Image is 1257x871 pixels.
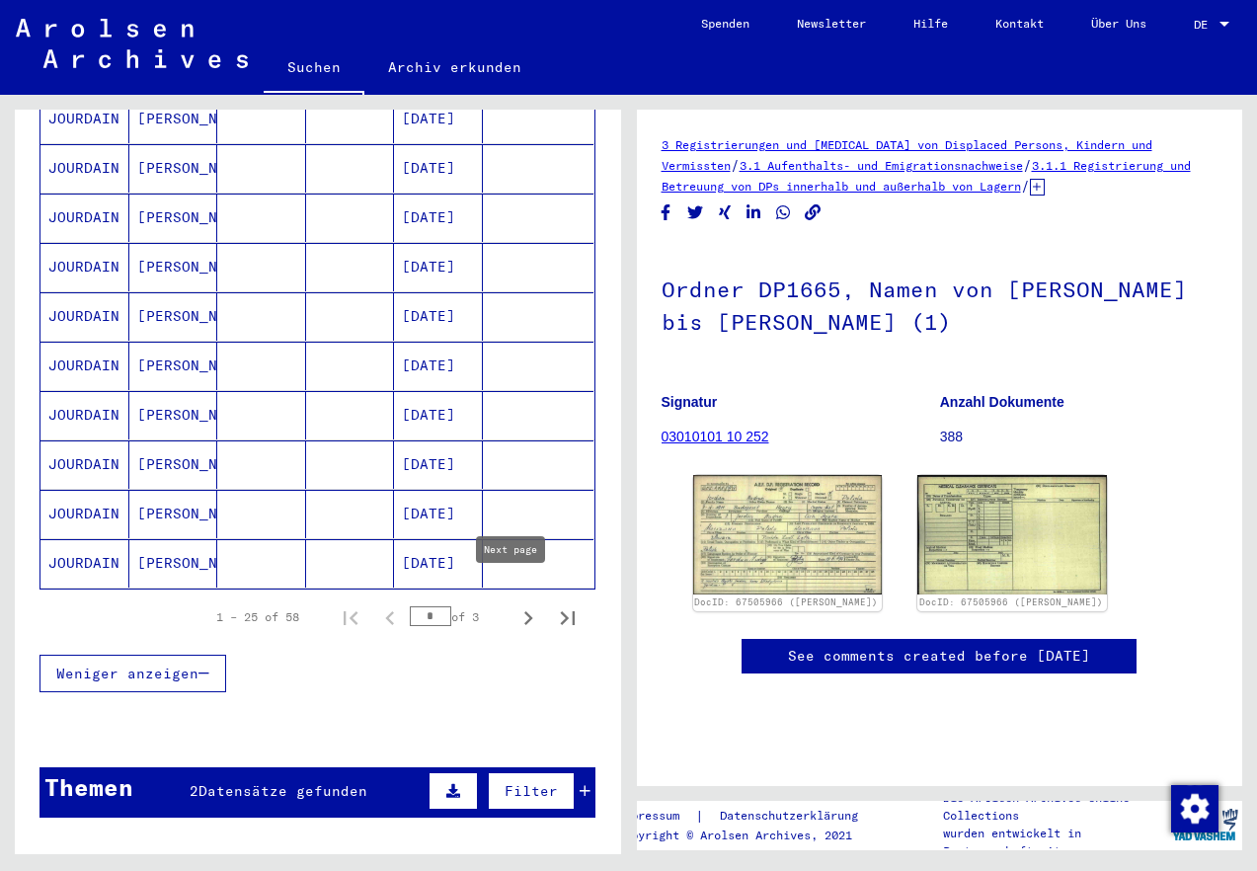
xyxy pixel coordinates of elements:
button: Next page [509,597,548,637]
a: DocID: 67505966 ([PERSON_NAME]) [919,596,1103,607]
mat-cell: [DATE] [394,391,483,439]
button: Share on WhatsApp [773,200,794,225]
mat-cell: JOURDAIN [40,243,129,291]
img: Zustimmung ändern [1171,785,1218,832]
span: 2 [190,782,198,800]
p: Copyright © Arolsen Archives, 2021 [617,827,882,844]
b: Signatur [662,394,718,410]
mat-cell: [PERSON_NAME] [129,440,218,489]
a: 3.1 Aufenthalts- und Emigrationsnachweise [740,158,1023,173]
mat-cell: [PERSON_NAME] [129,539,218,588]
mat-cell: JOURDAIN [40,391,129,439]
mat-cell: [DATE] [394,243,483,291]
mat-cell: JOURDAIN [40,95,129,143]
mat-cell: JOURDAIN [40,194,129,242]
mat-cell: JOURDAIN [40,539,129,588]
button: Weniger anzeigen [39,655,226,692]
div: 1 – 25 of 58 [216,608,299,626]
mat-cell: [DATE] [394,194,483,242]
a: 03010101 10 252 [662,429,769,444]
mat-cell: [DATE] [394,144,483,193]
mat-cell: JOURDAIN [40,292,129,341]
a: 3 Registrierungen und [MEDICAL_DATA] von Displaced Persons, Kindern und Vermissten [662,137,1152,173]
span: / [1023,156,1032,174]
p: 388 [940,427,1218,447]
mat-cell: [PERSON_NAME] [129,243,218,291]
p: wurden entwickelt in Partnerschaft mit [943,825,1166,860]
mat-cell: JOURDAIN [40,490,129,538]
button: Share on Twitter [685,200,706,225]
button: Share on Facebook [656,200,676,225]
mat-cell: [DATE] [394,342,483,390]
mat-cell: [DATE] [394,95,483,143]
mat-cell: [DATE] [394,490,483,538]
h1: Ordner DP1665, Namen von [PERSON_NAME] bis [PERSON_NAME] (1) [662,244,1218,363]
mat-cell: [PERSON_NAME] [129,95,218,143]
button: Previous page [370,597,410,637]
div: | [617,806,882,827]
span: DE [1194,18,1216,32]
a: Datenschutzerklärung [704,806,882,827]
span: / [1021,177,1030,195]
a: Impressum [617,806,695,827]
mat-cell: [PERSON_NAME] [129,391,218,439]
button: Share on Xing [715,200,736,225]
div: of 3 [410,607,509,626]
mat-cell: JOURDAIN [40,342,129,390]
span: Filter [505,782,558,800]
mat-cell: [PERSON_NAME] [129,342,218,390]
mat-cell: [PERSON_NAME] [129,144,218,193]
mat-cell: [PERSON_NAME] [129,194,218,242]
img: 002.jpg [917,475,1107,594]
mat-cell: [DATE] [394,440,483,489]
button: Filter [488,772,575,810]
mat-cell: [PERSON_NAME] [129,292,218,341]
button: Share on LinkedIn [744,200,764,225]
a: See comments created before [DATE] [788,646,1090,667]
button: First page [331,597,370,637]
a: Suchen [264,43,364,95]
p: Die Arolsen Archives Online-Collections [943,789,1166,825]
button: Copy link [803,200,824,225]
span: Datensätze gefunden [198,782,367,800]
a: DocID: 67505966 ([PERSON_NAME]) [694,596,878,607]
mat-cell: [PERSON_NAME] [129,490,218,538]
span: Weniger anzeigen [56,665,198,682]
img: yv_logo.png [1168,800,1242,849]
span: / [731,156,740,174]
a: Archiv erkunden [364,43,545,91]
mat-cell: JOURDAIN [40,144,129,193]
div: Themen [44,769,133,805]
img: 001.jpg [693,475,883,594]
mat-cell: [DATE] [394,292,483,341]
button: Last page [548,597,588,637]
b: Anzahl Dokumente [940,394,1064,410]
mat-cell: JOURDAIN [40,440,129,489]
img: Arolsen_neg.svg [16,19,248,68]
mat-cell: [DATE] [394,539,483,588]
